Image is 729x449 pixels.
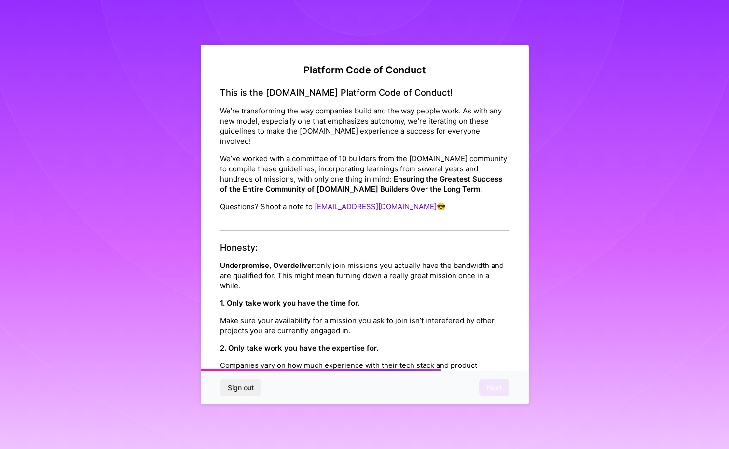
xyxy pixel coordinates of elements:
[220,379,261,396] button: Sign out
[220,242,509,253] h4: Honesty:
[220,343,378,352] strong: 2. Only take work you have the expertise for.
[220,360,509,391] p: Companies vary on how much experience with their tech stack and product requirements they’ll expe...
[220,106,509,146] p: We’re transforming the way companies build and the way people work. As with any new model, especi...
[220,201,509,211] p: Questions? Shoot a note to 😎
[315,202,437,211] a: [EMAIL_ADDRESS][DOMAIN_NAME]
[220,174,502,194] strong: Ensuring the Greatest Success of the Entire Community of [DOMAIN_NAME] Builders Over the Long Term.
[220,260,509,291] p: only join missions you actually have the bandwidth and are qualified for. This might mean turning...
[220,154,509,194] p: We’ve worked with a committee of 10 builders from the [DOMAIN_NAME] community to compile these gu...
[220,315,509,336] p: Make sure your availability for a mission you ask to join isn’t interefered by other projects you...
[228,383,254,393] span: Sign out
[220,261,316,270] strong: Underpromise, Overdeliver:
[220,298,359,308] strong: 1. Only take work you have the time for.
[220,87,509,98] h4: This is the [DOMAIN_NAME] Platform Code of Conduct!
[220,64,509,76] h2: Platform Code of Conduct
